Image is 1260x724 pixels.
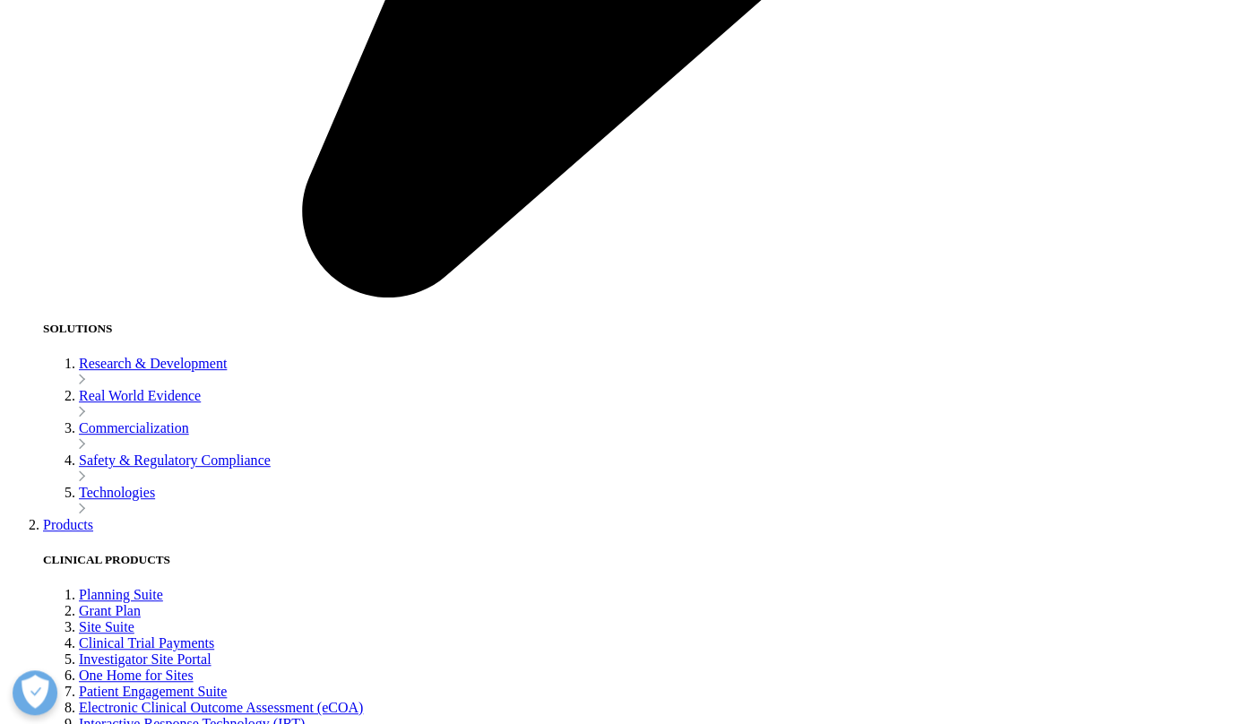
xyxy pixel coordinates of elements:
[79,420,189,435] a: Commercialization
[79,388,201,403] a: Real World Evidence
[79,684,227,699] a: Patient Engagement Suite
[79,668,194,683] a: One Home for Sites
[43,322,1253,336] h5: SOLUTIONS
[79,356,227,371] a: Research & Development
[43,517,93,532] a: Products
[79,700,363,715] a: Electronic Clinical Outcome Assessment (eCOA)
[79,485,155,500] a: Technologies
[79,603,141,618] a: Grant Plan
[79,587,163,602] a: Planning Suite
[79,619,134,634] a: Site Suite
[79,452,271,468] a: Safety & Regulatory Compliance
[79,651,211,667] a: Investigator Site Portal
[43,553,1253,567] h5: CLINICAL PRODUCTS
[13,670,57,715] button: Öppna preferenser
[79,635,214,651] a: Clinical Trial Payments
